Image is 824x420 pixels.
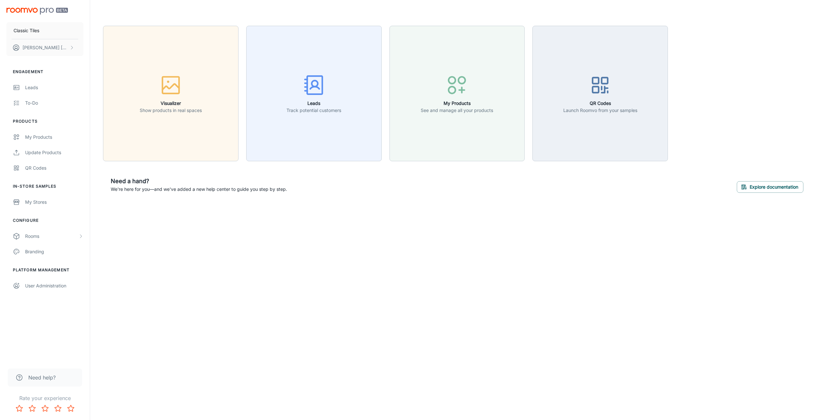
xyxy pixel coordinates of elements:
[140,100,202,107] h6: Visualizer
[532,26,668,161] button: QR CodesLaunch Roomvo from your samples
[737,181,803,193] button: Explore documentation
[421,100,493,107] h6: My Products
[246,90,382,96] a: LeadsTrack potential customers
[737,183,803,190] a: Explore documentation
[25,199,83,206] div: My Stores
[111,177,287,186] h6: Need a hand?
[246,26,382,161] button: LeadsTrack potential customers
[421,107,493,114] p: See and manage all your products
[286,100,341,107] h6: Leads
[25,149,83,156] div: Update Products
[389,90,525,96] a: My ProductsSee and manage all your products
[25,84,83,91] div: Leads
[25,99,83,107] div: To-do
[6,22,83,39] button: Classic Tiles
[389,26,525,161] button: My ProductsSee and manage all your products
[25,164,83,172] div: QR Codes
[6,39,83,56] button: [PERSON_NAME] [PERSON_NAME]
[563,107,637,114] p: Launch Roomvo from your samples
[140,107,202,114] p: Show products in real spaces
[25,134,83,141] div: My Products
[6,8,68,14] img: Roomvo PRO Beta
[532,90,668,96] a: QR CodesLaunch Roomvo from your samples
[563,100,637,107] h6: QR Codes
[14,27,39,34] p: Classic Tiles
[286,107,341,114] p: Track potential customers
[23,44,68,51] p: [PERSON_NAME] [PERSON_NAME]
[111,186,287,193] p: We're here for you—and we've added a new help center to guide you step by step.
[103,26,239,161] button: VisualizerShow products in real spaces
